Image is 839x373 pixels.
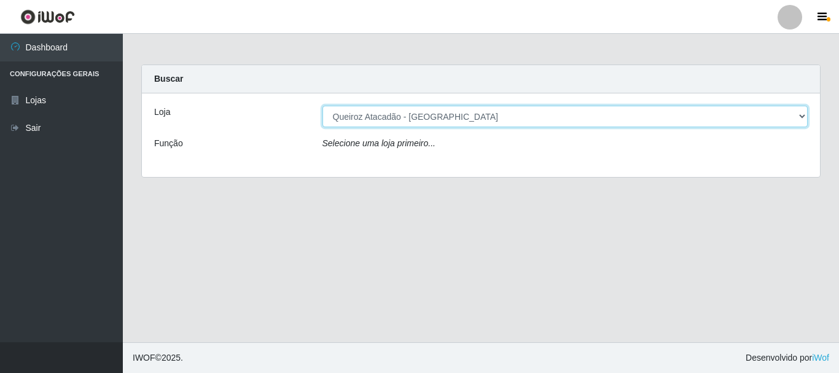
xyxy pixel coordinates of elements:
[322,138,435,148] i: Selecione uma loja primeiro...
[133,351,183,364] span: © 2025 .
[154,137,183,150] label: Função
[154,74,183,84] strong: Buscar
[20,9,75,25] img: CoreUI Logo
[812,353,829,363] a: iWof
[746,351,829,364] span: Desenvolvido por
[133,353,155,363] span: IWOF
[154,106,170,119] label: Loja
